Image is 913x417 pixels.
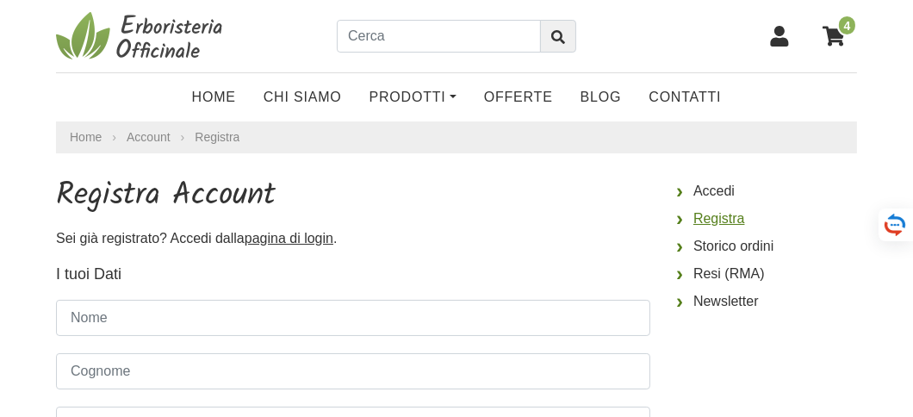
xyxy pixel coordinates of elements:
a: Accedi [676,177,857,205]
a: Registra [195,130,239,144]
a: OFFERTE [470,80,567,115]
a: Chi Siamo [250,80,356,115]
a: pagina di login [245,231,333,246]
a: Newsletter [676,288,857,315]
a: Registra [676,205,857,233]
a: 4 [814,15,857,58]
a: Home [70,128,102,146]
input: Cognome [56,353,650,389]
a: Home [178,80,250,115]
p: Sei già registrato? Accedi dalla . [56,228,650,249]
a: Contatti [635,80,735,115]
h1: Registra Account [56,177,650,215]
img: Erboristeria Officinale [56,10,228,62]
nav: breadcrumb [56,121,857,153]
a: Account [127,128,171,146]
input: Cerca [337,20,541,53]
span: 4 [837,15,857,36]
a: Storico ordini [676,233,857,260]
a: Resi (RMA) [676,260,857,288]
a: Blog [567,80,636,115]
input: Nome [56,300,650,336]
a: Prodotti [356,80,470,115]
legend: I tuoi Dati [56,263,650,286]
